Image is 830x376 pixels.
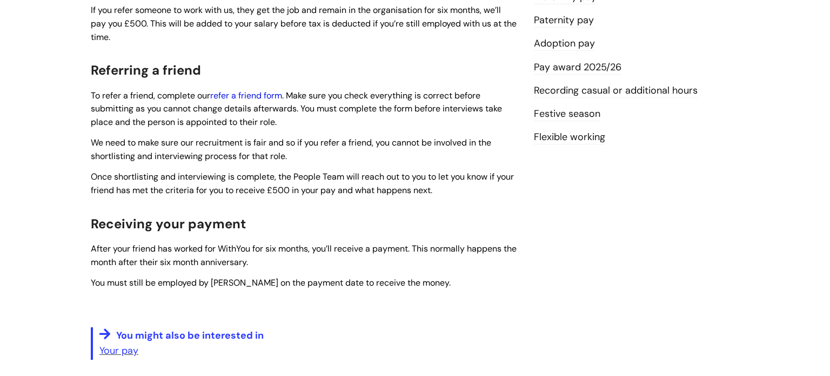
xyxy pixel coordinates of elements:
span: After your friend has worked for WithYou for six months, you’ll receive a payment. This normally ... [91,243,517,268]
a: Your pay [99,344,138,357]
span: Receiving your payment [91,215,246,232]
a: Festive season [534,107,600,121]
span: To refer a friend, complete our . Make sure you check everything is correct before submitting as ... [91,90,502,128]
a: Flexible working [534,130,605,144]
a: Paternity pay [534,14,594,28]
a: Pay award 2025/26 [534,61,621,75]
span: Referring a friend [91,62,201,78]
a: refer a friend form [210,90,282,101]
a: Recording casual or additional hours [534,84,698,98]
span: You must still be employed by [PERSON_NAME] on the payment date to receive the money. [91,277,451,288]
span: If you refer someone to work with us, they get the job and remain in the organisation for six mon... [91,4,517,43]
span: We need to make sure our recruitment is fair and so if you refer a friend, you cannot be involved... [91,137,491,162]
a: Adoption pay [534,37,595,51]
span: You might also be interested in [116,329,264,342]
span: Once shortlisting and interviewing is complete, the People Team will reach out to you to let you ... [91,171,514,196]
